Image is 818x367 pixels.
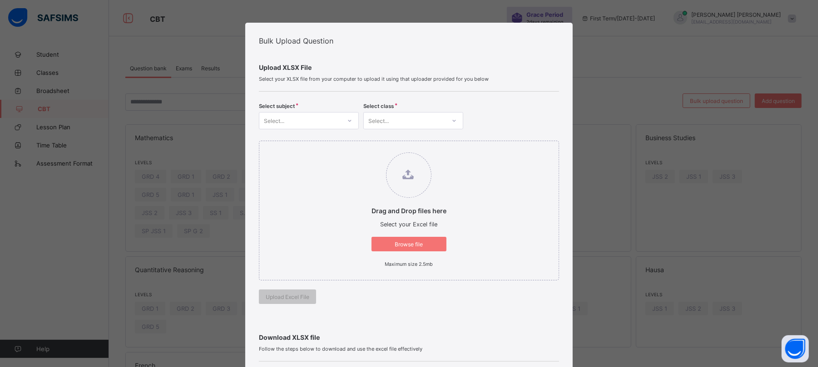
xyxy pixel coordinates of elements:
div: Select... [264,112,284,129]
span: Bulk Upload Question [259,36,333,45]
span: Browse file [378,241,440,248]
span: Upload XLSX File [259,64,559,71]
span: Download XLSX file [259,333,559,341]
small: Maximum size 2.5mb [385,261,433,267]
span: Select your Excel file [380,221,437,228]
p: Drag and Drop files here [372,207,446,215]
span: Select your XLSX file from your computer to upload it using that uploader provided for you below [259,76,559,82]
span: Follow the steps below to download and use the excel file effectively [259,346,559,352]
div: Select... [368,112,389,129]
span: Upload Excel File [266,294,309,300]
span: Select class [363,103,394,109]
span: Select subject [259,103,295,109]
button: Open asap [782,335,809,362]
